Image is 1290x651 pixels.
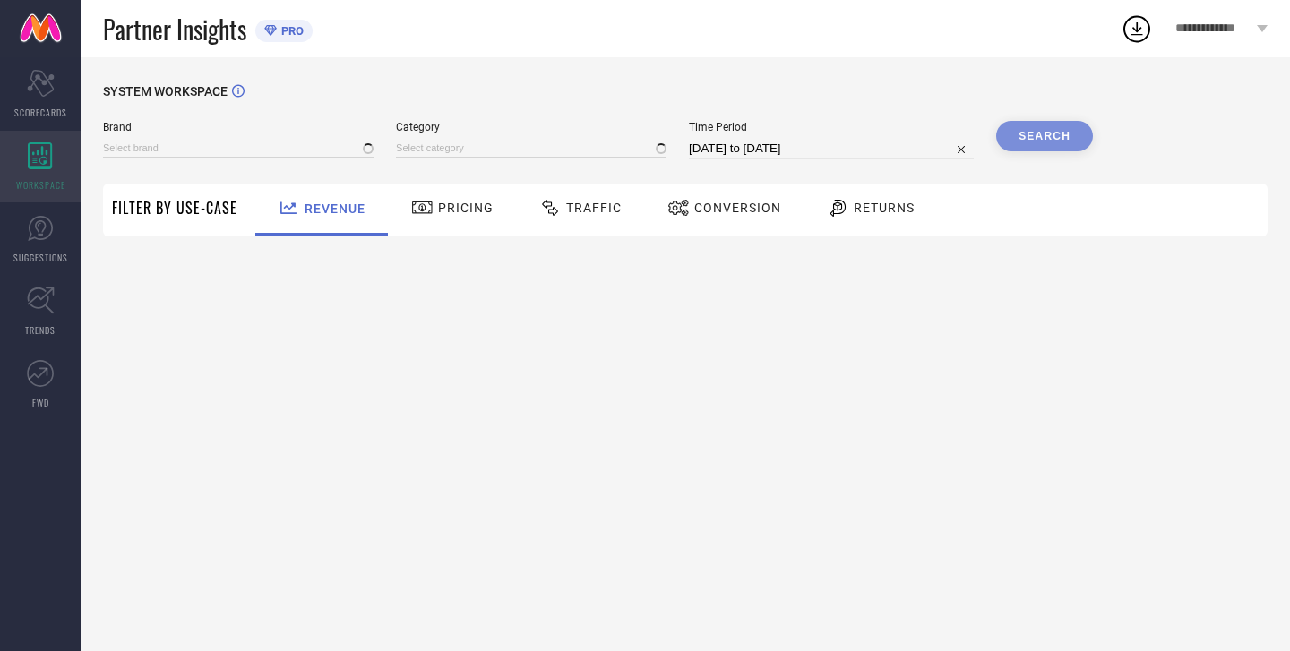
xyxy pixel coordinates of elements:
[14,106,67,119] span: SCORECARDS
[1121,13,1153,45] div: Open download list
[16,178,65,192] span: WORKSPACE
[103,139,374,158] input: Select brand
[103,11,246,47] span: Partner Insights
[689,121,974,133] span: Time Period
[103,84,228,99] span: SYSTEM WORKSPACE
[566,201,622,215] span: Traffic
[277,24,304,38] span: PRO
[396,139,666,158] input: Select category
[694,201,781,215] span: Conversion
[396,121,666,133] span: Category
[25,323,56,337] span: TRENDS
[689,138,974,159] input: Select time period
[13,251,68,264] span: SUGGESTIONS
[305,201,365,216] span: Revenue
[32,396,49,409] span: FWD
[103,121,374,133] span: Brand
[438,201,494,215] span: Pricing
[854,201,915,215] span: Returns
[112,197,237,218] span: Filter By Use-Case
